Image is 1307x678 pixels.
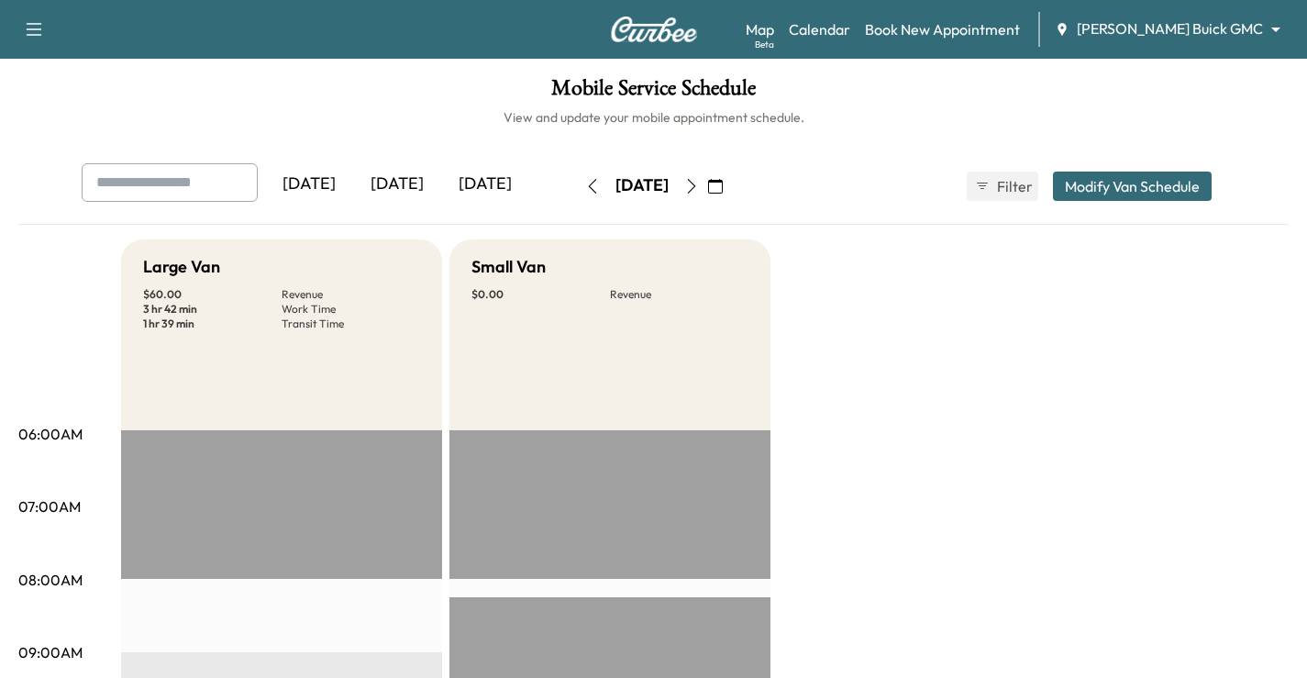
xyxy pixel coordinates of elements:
h1: Mobile Service Schedule [18,77,1289,108]
div: [DATE] [353,163,441,206]
p: Work Time [282,302,420,317]
p: 1 hr 39 min [143,317,282,331]
div: Beta [755,38,774,51]
p: 06:00AM [18,423,83,445]
h5: Large Van [143,254,220,280]
p: $ 60.00 [143,287,282,302]
p: 09:00AM [18,641,83,663]
a: Book New Appointment [865,18,1020,40]
p: 08:00AM [18,569,83,591]
a: MapBeta [746,18,774,40]
p: 07:00AM [18,495,81,517]
div: [DATE] [265,163,353,206]
p: 3 hr 42 min [143,302,282,317]
button: Filter [967,172,1038,201]
p: Transit Time [282,317,420,331]
span: Filter [997,175,1030,197]
p: Revenue [610,287,748,302]
button: Modify Van Schedule [1053,172,1212,201]
h6: View and update your mobile appointment schedule. [18,108,1289,127]
p: Revenue [282,287,420,302]
img: Curbee Logo [610,17,698,42]
p: $ 0.00 [471,287,610,302]
h5: Small Van [471,254,546,280]
div: [DATE] [615,174,669,197]
span: [PERSON_NAME] Buick GMC [1077,18,1263,39]
a: Calendar [789,18,850,40]
div: [DATE] [441,163,529,206]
